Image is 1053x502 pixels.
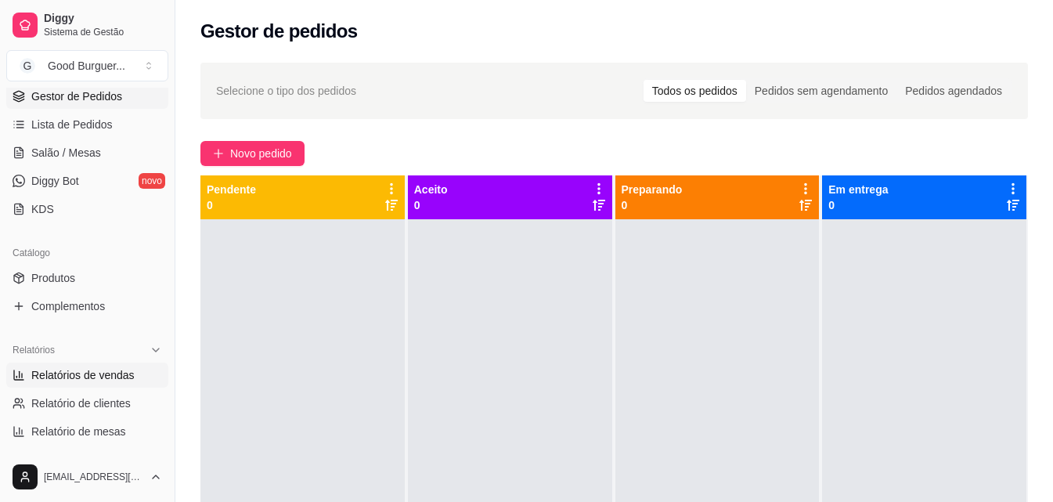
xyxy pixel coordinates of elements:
[216,82,356,99] span: Selecione o tipo dos pedidos
[230,145,292,162] span: Novo pedido
[622,197,683,213] p: 0
[6,197,168,222] a: KDS
[31,270,75,286] span: Produtos
[6,419,168,444] a: Relatório de mesas
[414,182,448,197] p: Aceito
[6,458,168,496] button: [EMAIL_ADDRESS][DOMAIN_NAME]
[48,58,125,74] div: Good Burguer ...
[6,391,168,416] a: Relatório de clientes
[6,265,168,291] a: Produtos
[200,19,358,44] h2: Gestor de pedidos
[13,344,55,356] span: Relatórios
[31,298,105,314] span: Complementos
[6,84,168,109] a: Gestor de Pedidos
[6,447,168,472] a: Relatório de fidelidadenovo
[44,12,162,26] span: Diggy
[6,112,168,137] a: Lista de Pedidos
[31,117,113,132] span: Lista de Pedidos
[644,80,746,102] div: Todos os pedidos
[6,168,168,193] a: Diggy Botnovo
[828,197,888,213] p: 0
[6,240,168,265] div: Catálogo
[622,182,683,197] p: Preparando
[896,80,1011,102] div: Pedidos agendados
[31,424,126,439] span: Relatório de mesas
[746,80,896,102] div: Pedidos sem agendamento
[6,294,168,319] a: Complementos
[828,182,888,197] p: Em entrega
[200,141,305,166] button: Novo pedido
[6,363,168,388] a: Relatórios de vendas
[213,148,224,159] span: plus
[31,395,131,411] span: Relatório de clientes
[31,88,122,104] span: Gestor de Pedidos
[6,6,168,44] a: DiggySistema de Gestão
[44,26,162,38] span: Sistema de Gestão
[31,173,79,189] span: Diggy Bot
[207,182,256,197] p: Pendente
[44,471,143,483] span: [EMAIL_ADDRESS][DOMAIN_NAME]
[207,197,256,213] p: 0
[31,367,135,383] span: Relatórios de vendas
[31,201,54,217] span: KDS
[414,197,448,213] p: 0
[6,140,168,165] a: Salão / Mesas
[6,50,168,81] button: Select a team
[20,58,35,74] span: G
[31,145,101,161] span: Salão / Mesas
